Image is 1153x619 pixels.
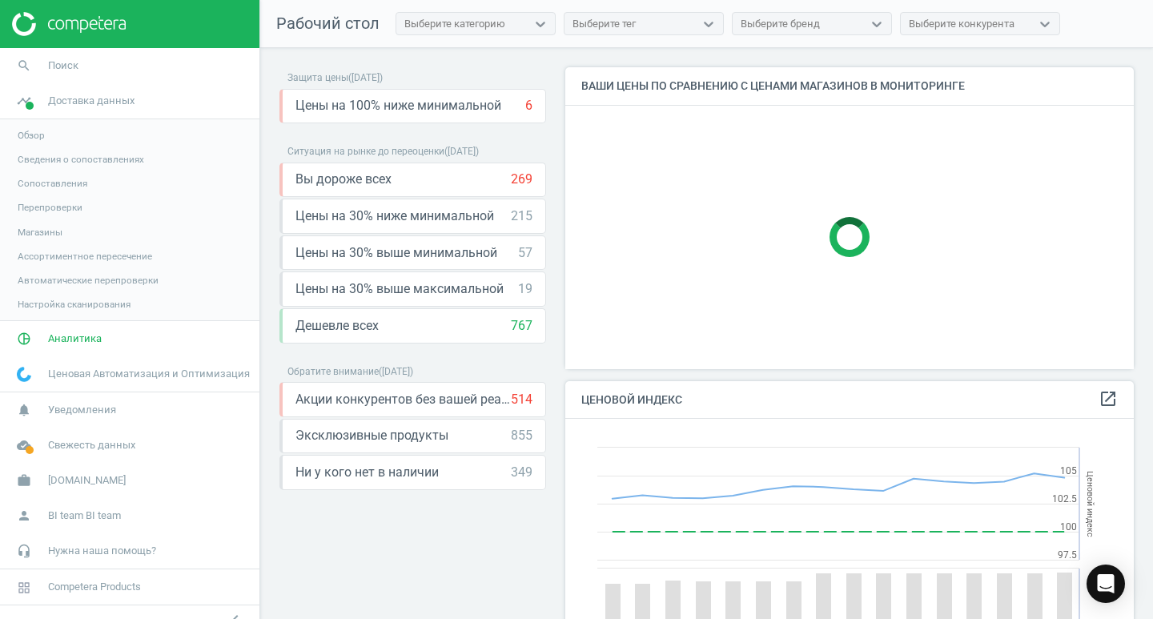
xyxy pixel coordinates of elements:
span: Ни у кого нет в наличии [295,464,439,481]
i: notifications [9,395,39,425]
span: Нужна наша помощь? [48,544,156,558]
span: [DOMAIN_NAME] [48,473,126,488]
div: 349 [511,464,532,481]
span: Ассортиментное пересечение [18,250,152,263]
span: Уведомления [48,403,116,417]
span: Аналитика [48,332,102,346]
span: Поиск [48,58,78,73]
div: 269 [511,171,532,188]
div: 57 [518,244,532,262]
div: Выберите бренд [741,17,820,31]
div: Выберите категорию [404,17,505,31]
span: Ценовая Автоматизация и Оптимизация [48,367,250,381]
span: Перепроверки [18,201,82,214]
span: Акции конкурентов без вашей реакции [295,391,511,408]
div: Open Intercom Messenger [1087,565,1125,603]
i: timeline [9,86,39,116]
text: 105 [1060,465,1077,476]
i: search [9,50,39,81]
div: 215 [511,207,532,225]
span: Competera Products [48,580,141,594]
span: BI team BI team [48,508,121,523]
span: ( [DATE] ) [348,72,383,83]
div: 6 [525,97,532,115]
span: Обратите внимание [287,366,379,377]
span: Цены на 100% ниже минимальной [295,97,501,115]
span: Цены на 30% выше минимальной [295,244,497,262]
span: Настройка сканирования [18,298,131,311]
span: Защита цены [287,72,348,83]
span: Обзор [18,129,45,142]
span: ( [DATE] ) [444,146,479,157]
i: work [9,465,39,496]
span: Автоматические перепроверки [18,274,159,287]
i: headset_mic [9,536,39,566]
h4: Ценовой индекс [565,381,1134,419]
img: wGWNvw8QSZomAAAAABJRU5ErkJggg== [17,367,31,382]
text: 97.5 [1058,549,1077,561]
div: Выберите тег [572,17,636,31]
span: Дешевле всех [295,317,379,335]
span: Свежесть данных [48,438,135,452]
span: Эксклюзивные продукты [295,427,448,444]
div: Выберите конкурента [909,17,1014,31]
span: Цены на 30% ниже минимальной [295,207,494,225]
span: Вы дороже всех [295,171,392,188]
img: ajHJNr6hYgQAAAAASUVORK5CYII= [12,12,126,36]
span: Магазины [18,226,62,239]
text: 102.5 [1052,493,1077,504]
span: Ситуация на рынке до переоценки [287,146,444,157]
div: 514 [511,391,532,408]
div: 767 [511,317,532,335]
i: open_in_new [1099,389,1118,408]
a: open_in_new [1099,389,1118,410]
i: cloud_done [9,430,39,460]
span: Рабочий стол [276,14,380,33]
span: Цены на 30% выше максимальной [295,280,504,298]
i: person [9,500,39,531]
span: Сопоставления [18,177,87,190]
i: pie_chart_outlined [9,324,39,354]
div: 19 [518,280,532,298]
span: Сведения о сопоставлениях [18,153,144,166]
span: ( [DATE] ) [379,366,413,377]
tspan: Ценовой индекс [1085,471,1095,537]
span: Доставка данных [48,94,135,108]
div: 855 [511,427,532,444]
h4: Ваши цены по сравнению с ценами магазинов в мониторинге [565,67,1134,105]
text: 100 [1060,521,1077,533]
